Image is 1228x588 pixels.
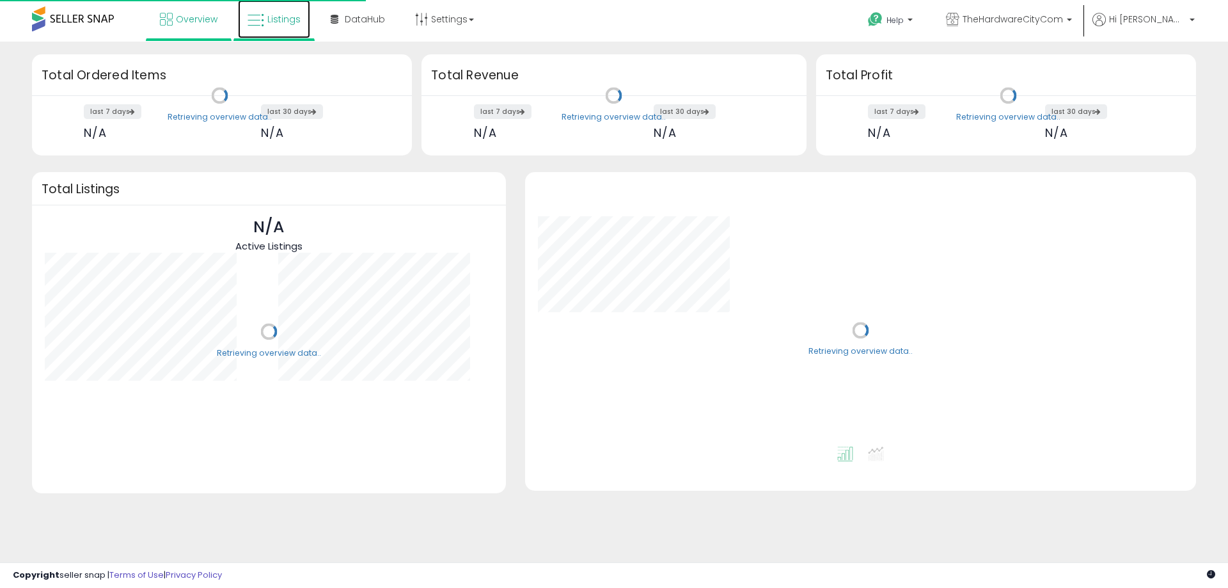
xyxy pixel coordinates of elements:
[109,569,164,581] a: Terms of Use
[168,111,272,123] div: Retrieving overview data..
[166,569,222,581] a: Privacy Policy
[345,13,385,26] span: DataHub
[562,111,666,123] div: Retrieving overview data..
[963,13,1063,26] span: TheHardwareCityCom
[858,2,925,42] a: Help
[956,111,1060,123] div: Retrieving overview data..
[1109,13,1186,26] span: Hi [PERSON_NAME]
[808,346,913,358] div: Retrieving overview data..
[176,13,217,26] span: Overview
[267,13,301,26] span: Listings
[867,12,883,28] i: Get Help
[217,347,321,359] div: Retrieving overview data..
[1092,13,1195,42] a: Hi [PERSON_NAME]
[13,569,59,581] strong: Copyright
[886,15,904,26] span: Help
[13,569,222,582] div: seller snap | |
